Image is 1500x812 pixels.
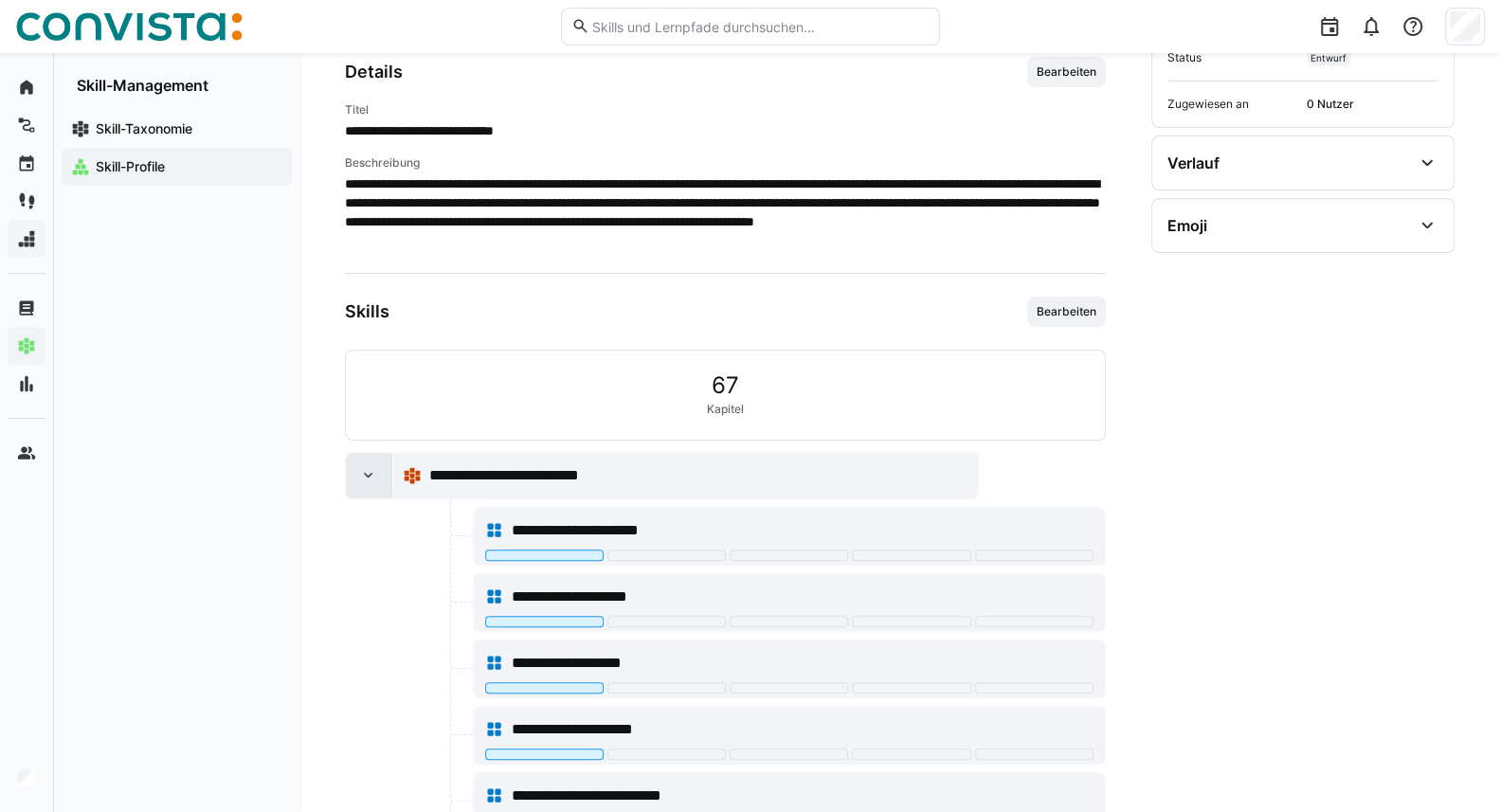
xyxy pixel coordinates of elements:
[1310,52,1346,63] span: Entwurf
[1167,153,1220,172] div: Verlauf
[712,373,739,398] span: 67
[345,62,403,82] h3: Details
[1167,50,1299,65] span: Status
[345,102,1106,117] h4: Titel
[1167,97,1299,112] span: Zugewiesen an
[345,301,389,322] h3: Skills
[1035,304,1098,319] span: Bearbeiten
[1167,216,1207,235] div: Emoji
[1035,64,1098,80] span: Bearbeiten
[1027,57,1106,87] button: Bearbeiten
[707,402,744,417] span: Kapitel
[589,18,929,35] input: Skills und Lernpfade durchsuchen…
[345,155,1106,171] h4: Beschreibung
[1307,97,1438,112] span: 0 Nutzer
[1027,297,1106,327] button: Bearbeiten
